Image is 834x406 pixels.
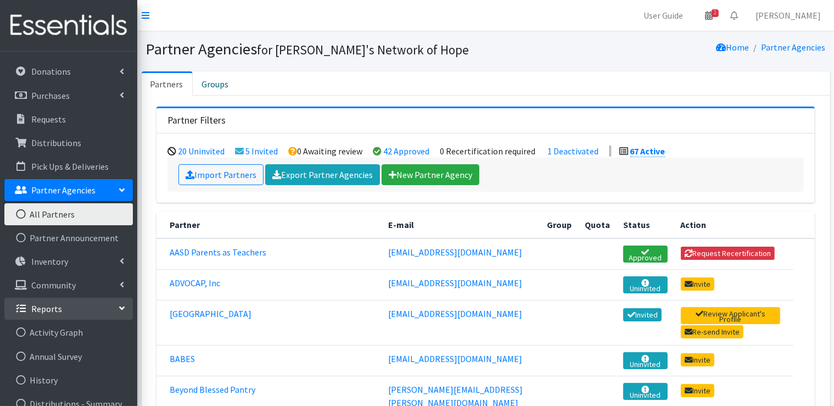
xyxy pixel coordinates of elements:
[712,9,719,17] span: 2
[4,321,133,343] a: Activity Graph
[31,137,81,148] p: Distributions
[548,146,599,157] a: 1 Deactivated
[178,146,225,157] a: 20 Uninvited
[578,212,617,238] th: Quota
[31,161,109,172] p: Pick Ups & Deliveries
[681,325,744,338] a: Re-send Invite
[440,146,536,157] li: 0 Recertification required
[31,185,96,196] p: Partner Agencies
[193,71,238,96] a: Groups
[4,298,133,320] a: Reports
[4,155,133,177] a: Pick Ups & Deliveries
[31,280,76,291] p: Community
[4,251,133,272] a: Inventory
[4,203,133,225] a: All Partners
[623,276,667,293] a: Uninvited
[388,353,522,364] a: [EMAIL_ADDRESS][DOMAIN_NAME]
[388,247,522,258] a: [EMAIL_ADDRESS][DOMAIN_NAME]
[635,4,692,26] a: User Guide
[4,274,133,296] a: Community
[623,308,662,321] a: Invited
[4,7,133,44] img: HumanEssentials
[170,384,255,395] a: Beyond Blessed Pantry
[617,212,674,238] th: Status
[4,108,133,130] a: Requests
[623,246,667,263] a: Approved
[4,227,133,249] a: Partner Announcement
[31,66,71,77] p: Donations
[388,277,522,288] a: [EMAIL_ADDRESS][DOMAIN_NAME]
[382,212,540,238] th: E-mail
[4,346,133,368] a: Annual Survey
[762,42,826,53] a: Partner Agencies
[681,353,715,366] a: Invite
[142,71,193,96] a: Partners
[747,4,830,26] a: [PERSON_NAME]
[623,383,667,400] a: Uninvited
[4,85,133,107] a: Purchases
[681,384,715,397] a: Invite
[4,132,133,154] a: Distributions
[170,353,195,364] a: BABES
[246,146,278,157] a: 5 Invited
[167,115,226,126] h3: Partner Filters
[681,247,775,260] button: Request Recertification
[630,146,665,157] a: 67 Active
[696,4,721,26] a: 2
[265,164,380,185] a: Export Partner Agencies
[382,164,479,185] a: New Partner Agency
[681,277,715,291] a: Invite
[717,42,749,53] a: Home
[146,40,482,59] h1: Partner Agencies
[289,146,363,157] li: 0 Awaiting review
[623,352,667,369] a: Uninvited
[674,212,793,238] th: Action
[170,247,266,258] a: AASD Parents as Teachers
[31,256,68,267] p: Inventory
[4,60,133,82] a: Donations
[4,369,133,391] a: History
[388,308,522,319] a: [EMAIL_ADDRESS][DOMAIN_NAME]
[384,146,430,157] a: 42 Approved
[31,90,70,101] p: Purchases
[170,277,220,288] a: ADVOCAP, Inc
[170,308,251,319] a: [GEOGRAPHIC_DATA]
[156,212,382,238] th: Partner
[681,307,780,324] a: Review Applicant's Profile
[31,114,66,125] p: Requests
[258,42,469,58] small: for [PERSON_NAME]'s Network of Hope
[178,164,264,185] a: Import Partners
[31,303,62,314] p: Reports
[4,179,133,201] a: Partner Agencies
[540,212,578,238] th: Group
